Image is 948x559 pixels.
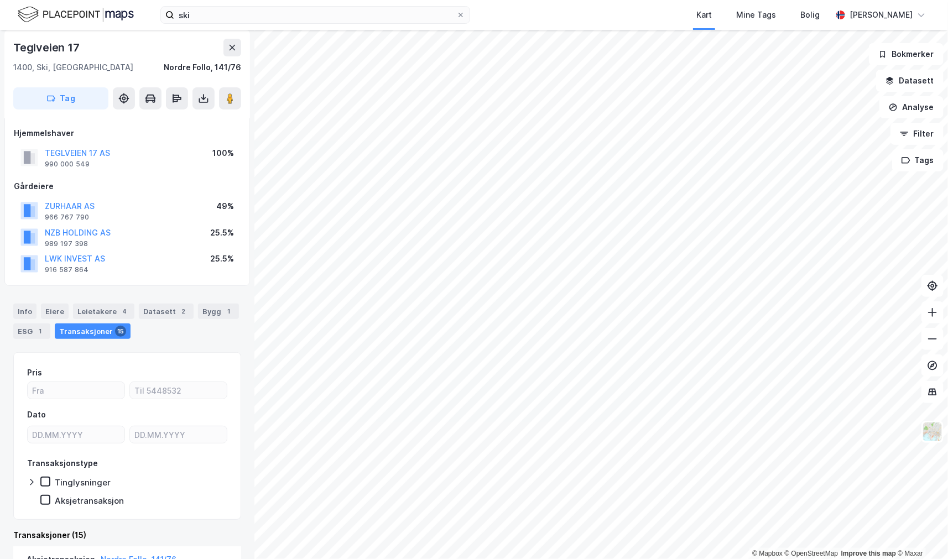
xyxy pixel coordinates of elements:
img: logo.f888ab2527a4732fd821a326f86c7f29.svg [18,5,134,24]
div: Bolig [800,8,820,22]
iframe: Chat Widget [893,506,948,559]
div: Aksjetransaksjon [55,495,124,506]
div: Eiere [41,304,69,319]
button: Datasett [876,70,944,92]
input: Fra [28,382,124,399]
input: Søk på adresse, matrikkel, gårdeiere, leietakere eller personer [174,7,456,23]
div: 25.5% [210,252,234,265]
button: Analyse [879,96,944,118]
div: 4 [119,306,130,317]
div: 49% [216,200,234,213]
div: ESG [13,323,50,339]
div: 100% [212,147,234,160]
button: Tags [892,149,944,171]
img: Z [922,421,943,442]
div: Mine Tags [736,8,776,22]
button: Bokmerker [869,43,944,65]
div: 25.5% [210,226,234,239]
div: Leietakere [73,304,134,319]
input: DD.MM.YYYY [130,426,227,443]
div: Teglveien 17 [13,39,82,56]
div: Pris [27,366,42,379]
div: 1 [223,306,235,317]
div: Dato [27,408,46,421]
a: Improve this map [841,550,896,557]
div: 1400, Ski, [GEOGRAPHIC_DATA] [13,61,133,74]
div: 916 587 864 [45,265,88,274]
div: Bygg [198,304,239,319]
div: Tinglysninger [55,477,111,488]
div: Kontrollprogram for chat [893,506,948,559]
a: OpenStreetMap [785,550,838,557]
div: 966 767 790 [45,213,89,222]
div: Transaksjoner (15) [13,529,241,542]
div: Gårdeiere [14,180,241,193]
input: Til 5448532 [130,382,227,399]
div: Transaksjoner [55,323,131,339]
div: 15 [115,326,126,337]
div: 990 000 549 [45,160,90,169]
div: 989 197 398 [45,239,88,248]
button: Tag [13,87,108,109]
div: 1 [35,326,46,337]
input: DD.MM.YYYY [28,426,124,443]
div: Transaksjonstype [27,457,98,470]
div: Kart [696,8,712,22]
button: Filter [890,123,944,145]
div: Datasett [139,304,194,319]
div: Hjemmelshaver [14,127,241,140]
div: Nordre Follo, 141/76 [164,61,241,74]
div: 2 [178,306,189,317]
div: Info [13,304,37,319]
div: [PERSON_NAME] [850,8,913,22]
a: Mapbox [752,550,783,557]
